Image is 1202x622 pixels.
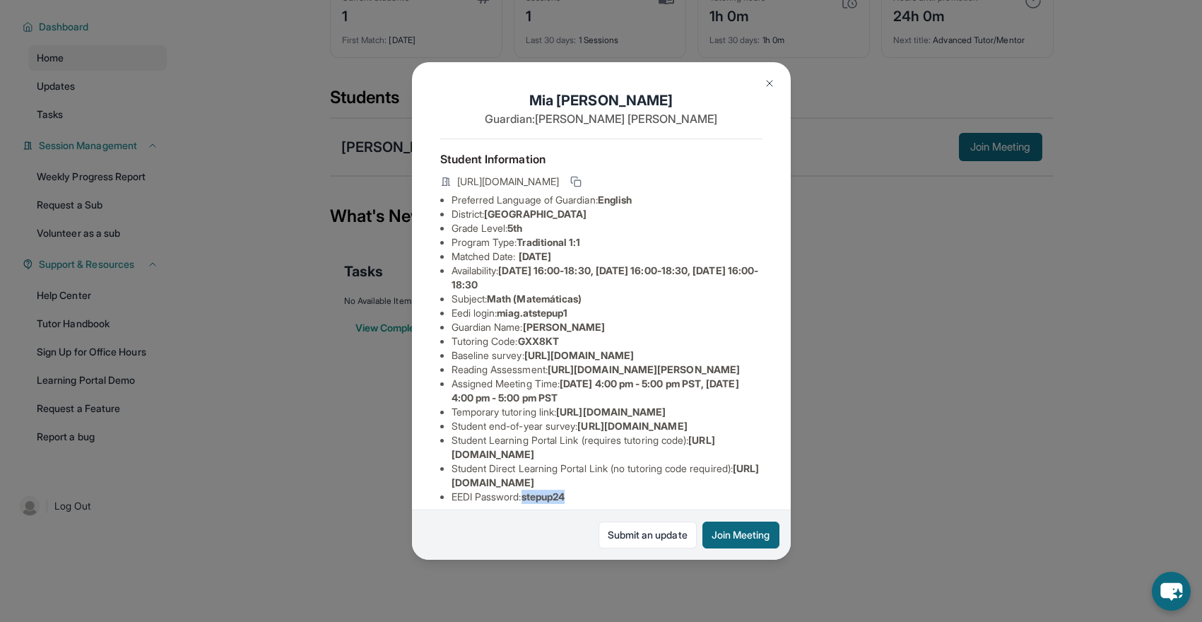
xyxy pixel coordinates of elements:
img: Close Icon [764,78,775,89]
span: GXX8KT [518,335,559,347]
li: Preferred Language of Guardian: [452,193,762,207]
span: Traditional 1:1 [517,236,580,248]
li: Tutoring Code : [452,334,762,348]
li: Reading Assessment : [452,363,762,377]
li: Availability: [452,264,762,292]
li: Student Learning Portal Link (requires tutoring code) : [452,433,762,462]
span: [URL][DOMAIN_NAME] [524,349,634,361]
span: [URL][DOMAIN_NAME] [577,420,687,432]
h1: Mia [PERSON_NAME] [440,90,762,110]
li: Subject : [452,292,762,306]
span: stepup24 [522,491,565,503]
span: [PERSON_NAME] [523,321,606,333]
li: Program Type: [452,235,762,250]
li: Temporary tutoring link : [452,405,762,419]
span: miag.atstepup1 [497,307,567,319]
p: Guardian: [PERSON_NAME] [PERSON_NAME] [440,110,762,127]
li: Guardian Name : [452,320,762,334]
span: [URL][DOMAIN_NAME][PERSON_NAME] [548,363,740,375]
a: Submit an update [599,522,697,548]
li: Student end-of-year survey : [452,419,762,433]
li: District: [452,207,762,221]
li: EEDI Password : [452,490,762,504]
h4: Student Information [440,151,762,168]
span: [DATE] [519,250,551,262]
span: [DATE] 4:00 pm - 5:00 pm PST, [DATE] 4:00 pm - 5:00 pm PST [452,377,739,404]
button: Join Meeting [702,522,779,548]
button: Copy link [567,173,584,190]
span: Math (Matemáticas) [487,293,582,305]
li: Eedi login : [452,306,762,320]
li: Matched Date: [452,250,762,264]
li: Assigned Meeting Time : [452,377,762,405]
span: [DATE] 16:00-18:30, [DATE] 16:00-18:30, [DATE] 16:00-18:30 [452,264,759,291]
span: [URL][DOMAIN_NAME] [457,175,559,189]
li: Student Direct Learning Portal Link (no tutoring code required) : [452,462,762,490]
button: chat-button [1152,572,1191,611]
li: Grade Level: [452,221,762,235]
span: [GEOGRAPHIC_DATA] [484,208,587,220]
span: [URL][DOMAIN_NAME] [556,406,666,418]
span: English [598,194,632,206]
span: 5th [507,222,522,234]
li: Baseline survey : [452,348,762,363]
